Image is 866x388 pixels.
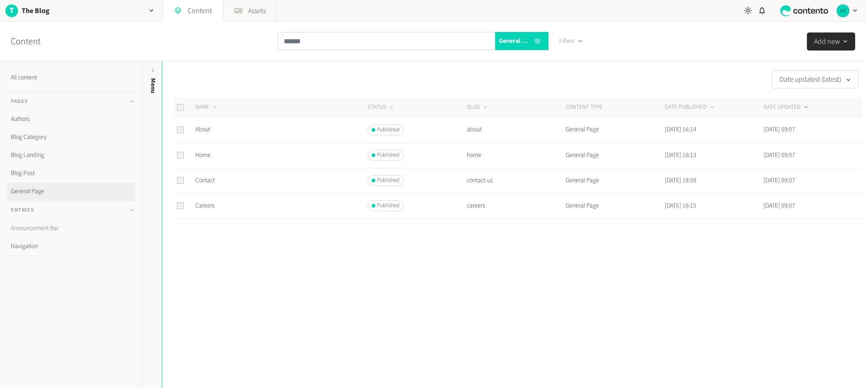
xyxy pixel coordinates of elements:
td: General Page [565,168,664,193]
span: Pages [11,97,28,106]
button: DATE UPDATED [764,103,810,112]
button: Date updated (latest) [772,70,859,88]
td: home [466,143,566,168]
time: [DATE] 18:09 [665,176,696,185]
a: Blog Post [7,164,135,182]
h2: The Blog [22,5,50,16]
time: [DATE] 09:07 [764,201,795,210]
a: Careers [195,201,215,210]
time: [DATE] 09:07 [764,125,795,134]
span: Published [377,202,400,210]
button: NAME [195,103,218,112]
span: General Page [499,37,530,46]
a: Navigation [7,237,135,255]
button: Filters [552,32,590,50]
a: Blog Landing [7,146,135,164]
a: About [195,125,210,134]
button: Add new [807,32,855,51]
button: DATE PUBLISHED [665,103,716,112]
a: Authors [7,110,135,128]
img: Andre C T [837,5,849,17]
button: SLUG [467,103,489,112]
a: Contact [195,176,215,185]
time: [DATE] 16:14 [665,125,696,134]
h2: Content [11,35,61,48]
span: Published [377,126,400,134]
time: [DATE] 16:15 [665,201,696,210]
a: Announcement Bar [7,219,135,237]
span: Published [377,176,400,185]
th: CONTENT TYPE [565,97,664,117]
a: All content [7,69,135,87]
td: contact-us [466,168,566,193]
td: General Page [565,143,664,168]
span: T [5,5,18,17]
span: Menu [148,78,158,93]
a: General Page [7,182,135,200]
td: about [466,117,566,143]
td: General Page [565,117,664,143]
time: [DATE] 09:07 [764,151,795,160]
td: General Page [565,193,664,218]
span: Published [377,151,400,159]
a: Home [195,151,211,160]
time: [DATE] 16:13 [665,151,696,160]
time: [DATE] 09:07 [764,176,795,185]
span: Filters [559,37,575,46]
button: STATUS [368,103,395,112]
td: careers [466,193,566,218]
a: Blog Category [7,128,135,146]
span: Entries [11,206,34,214]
